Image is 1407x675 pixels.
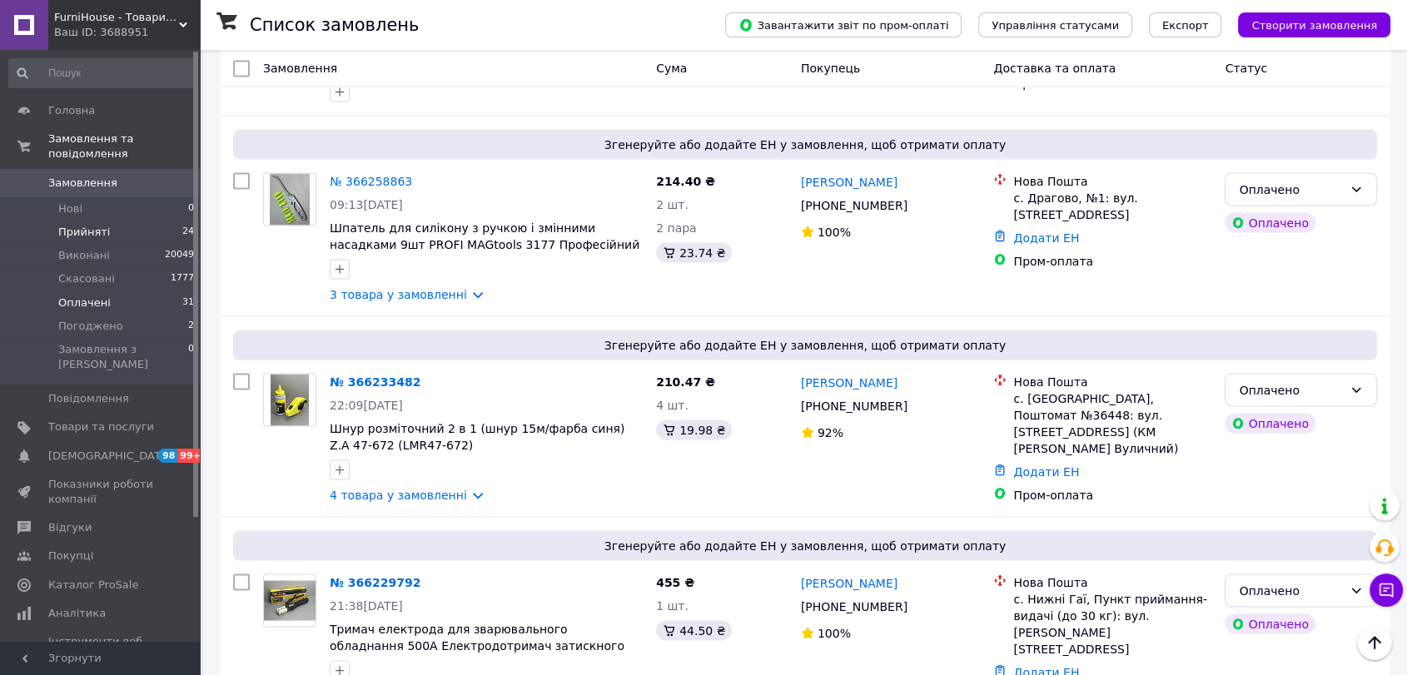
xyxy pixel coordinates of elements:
div: Оплачено [1225,212,1315,232]
span: Управління статусами [992,19,1119,32]
span: 31 [182,295,194,310]
a: [PERSON_NAME] [801,574,897,591]
span: [PHONE_NUMBER] [801,599,907,613]
span: Скасовані [58,271,115,286]
a: № 366229792 [330,575,420,588]
span: 0 [188,201,194,216]
span: 2 шт. [656,197,689,211]
div: с. Нижні Гаї, Пункт приймання-видачі (до 30 кг): вул. [PERSON_NAME][STREET_ADDRESS] [1013,590,1211,657]
div: Пром-оплата [1013,486,1211,503]
span: 2 пара [656,221,697,234]
div: 23.74 ₴ [656,242,732,262]
span: Згенеруйте або додайте ЕН у замовлення, щоб отримати оплату [240,537,1370,553]
span: Головна [48,103,95,118]
span: 100% [818,626,851,639]
button: Управління статусами [978,12,1132,37]
a: Шпатель для силікону з ручкою і змінними насадками 9шт PROFI MAGtools 3177 Професійний набір для ... [330,221,639,267]
div: Ваш ID: 3688951 [54,25,200,40]
img: Фото товару [270,173,311,225]
a: Фото товару [263,573,316,627]
a: [PERSON_NAME] [801,374,897,390]
span: 1 шт. [656,598,689,612]
span: Замовлення та повідомлення [48,132,200,161]
span: [PHONE_NUMBER] [801,399,907,412]
img: Фото товару [264,580,316,620]
a: № 366233482 [330,375,420,388]
span: [PHONE_NUMBER] [801,198,907,211]
div: Оплачено [1239,380,1343,399]
div: Пром-оплата [1013,252,1211,269]
a: Фото товару [263,373,316,426]
div: Оплачено [1239,180,1343,198]
span: 92% [818,425,843,439]
button: Чат з покупцем [1370,573,1403,607]
img: Фото товару [271,374,310,425]
button: Завантажити звіт по пром-оплаті [725,12,962,37]
span: Створити замовлення [1251,19,1377,32]
a: Додати ЕН [1013,464,1079,478]
span: Завантажити звіт по пром-оплаті [738,17,948,32]
span: 09:13[DATE] [330,197,403,211]
span: 1777 [171,271,194,286]
span: 210.47 ₴ [656,375,715,388]
div: с. [GEOGRAPHIC_DATA], Поштомат №36448: вул. [STREET_ADDRESS] (КМ [PERSON_NAME] Вуличний) [1013,390,1211,456]
div: Нова Пошта [1013,373,1211,390]
span: 99+ [177,449,205,463]
div: 44.50 ₴ [656,620,732,640]
span: [DEMOGRAPHIC_DATA] [48,449,172,464]
a: 4 товара у замовленні [330,488,467,501]
span: 4 шт. [656,398,689,411]
span: 455 ₴ [656,575,694,588]
span: Оплачені [58,295,111,310]
span: Відгуки [48,520,92,535]
span: Покупці [48,548,93,563]
a: Фото товару [263,172,316,226]
h1: Список замовлень [250,15,419,35]
button: Наверх [1357,625,1392,660]
span: Виконані [58,248,110,263]
div: Нова Пошта [1013,573,1211,590]
div: Нова Пошта [1013,172,1211,189]
span: Замовлення з [PERSON_NAME] [58,342,188,372]
div: с. Драгово, №1: вул. [STREET_ADDRESS] [1013,189,1211,222]
span: Доставка та оплата [993,62,1116,75]
a: Додати ЕН [1013,231,1079,244]
div: Оплачено [1225,613,1315,633]
a: 3 товара у замовленні [330,287,467,300]
span: Повідомлення [48,391,129,406]
a: Тримач електрода для зварювального обладнання 500А Електродотримач затискного типу 250 мм, залізо... [330,622,624,668]
span: 214.40 ₴ [656,174,715,187]
span: Товари та послуги [48,419,154,434]
button: Експорт [1149,12,1222,37]
div: Оплачено [1225,413,1315,433]
span: Інструменти веб-майстра та SEO [48,634,154,664]
span: 100% [818,225,851,238]
span: 21:38[DATE] [330,598,403,612]
span: FurniHouse - Товари для дому та саду [54,10,179,25]
span: 22:09[DATE] [330,398,403,411]
span: 2 [188,319,194,334]
span: 0 [188,342,194,372]
span: Експорт [1162,19,1209,32]
span: 24 [182,225,194,240]
a: № 366258863 [330,174,412,187]
span: Замовлення [263,62,337,75]
button: Створити замовлення [1238,12,1390,37]
span: Показники роботи компанії [48,477,154,507]
div: Оплачено [1239,581,1343,599]
span: Покупець [801,62,860,75]
a: Створити замовлення [1221,17,1390,31]
span: Замовлення [48,176,117,191]
span: Cума [656,62,687,75]
span: Згенеруйте або додайте ЕН у замовлення, щоб отримати оплату [240,336,1370,353]
span: Нові [58,201,82,216]
span: Статус [1225,62,1267,75]
span: Погоджено [58,319,123,334]
input: Пошук [8,58,196,88]
span: 20049 [165,248,194,263]
a: Шнур розміточний 2 в 1 (шнур 15м/фарба синя) Z.A 47-672 (LMR47-672) [330,421,624,451]
div: 19.98 ₴ [656,419,732,439]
